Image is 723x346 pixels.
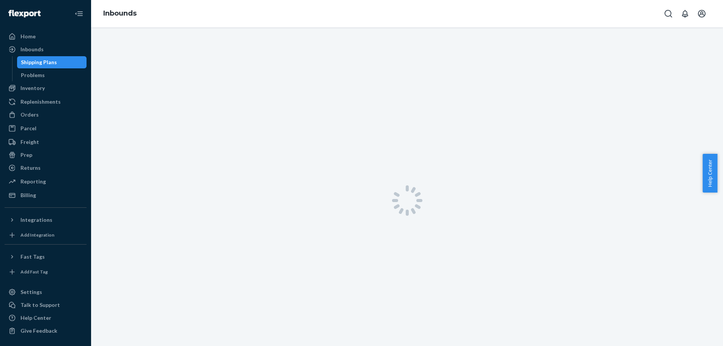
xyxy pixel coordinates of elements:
[661,6,676,21] button: Open Search Box
[5,136,87,148] a: Freight
[20,138,39,146] div: Freight
[703,154,717,193] button: Help Center
[5,189,87,201] a: Billing
[20,327,57,335] div: Give Feedback
[5,325,87,337] button: Give Feedback
[5,214,87,226] button: Integrations
[20,191,36,199] div: Billing
[103,9,137,17] a: Inbounds
[5,299,87,311] a: Talk to Support
[5,175,87,188] a: Reporting
[694,6,709,21] button: Open account menu
[20,164,41,172] div: Returns
[20,301,60,309] div: Talk to Support
[5,251,87,263] button: Fast Tags
[20,46,44,53] div: Inbounds
[97,3,143,25] ol: breadcrumbs
[20,151,32,159] div: Prep
[20,111,39,118] div: Orders
[5,82,87,94] a: Inventory
[8,10,41,17] img: Flexport logo
[5,43,87,55] a: Inbounds
[5,30,87,43] a: Home
[5,286,87,298] a: Settings
[20,314,51,322] div: Help Center
[20,232,54,238] div: Add Integration
[5,96,87,108] a: Replenishments
[20,98,61,106] div: Replenishments
[21,58,57,66] div: Shipping Plans
[5,162,87,174] a: Returns
[5,266,87,278] a: Add Fast Tag
[20,216,52,224] div: Integrations
[20,33,36,40] div: Home
[20,125,36,132] div: Parcel
[20,253,45,261] div: Fast Tags
[21,71,45,79] div: Problems
[17,56,87,68] a: Shipping Plans
[20,178,46,185] div: Reporting
[5,149,87,161] a: Prep
[5,122,87,134] a: Parcel
[20,288,42,296] div: Settings
[20,84,45,92] div: Inventory
[20,269,48,275] div: Add Fast Tag
[5,229,87,241] a: Add Integration
[5,312,87,324] a: Help Center
[71,6,87,21] button: Close Navigation
[677,6,693,21] button: Open notifications
[5,109,87,121] a: Orders
[17,69,87,81] a: Problems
